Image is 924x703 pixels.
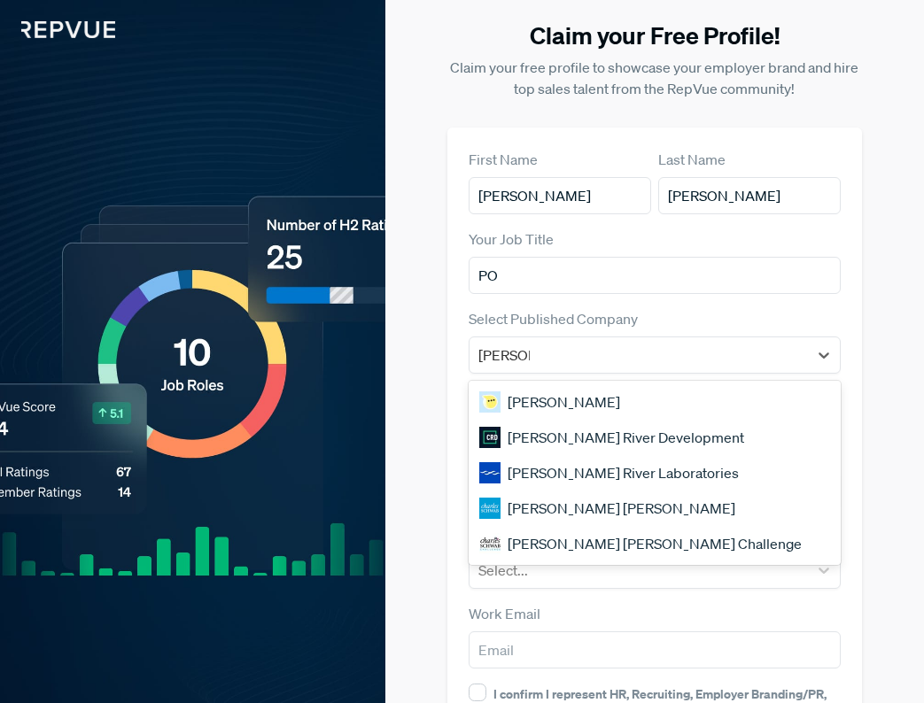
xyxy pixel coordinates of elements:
[447,21,862,50] h3: Claim your Free Profile!
[469,491,841,526] div: [PERSON_NAME] [PERSON_NAME]
[469,149,538,170] label: First Name
[469,455,841,491] div: [PERSON_NAME] River Laboratories
[469,631,841,668] input: Email
[479,427,501,448] img: Charles River Development
[479,391,501,413] img: charles
[469,384,841,420] div: [PERSON_NAME]
[479,498,501,519] img: Charles Schwab
[658,149,726,170] label: Last Name
[469,526,841,561] div: [PERSON_NAME] [PERSON_NAME] Challenge
[479,533,501,554] img: Charles Schwab Challenge
[479,462,501,483] img: Charles River Laboratories
[469,308,638,329] label: Select Published Company
[469,177,651,214] input: First Name
[469,603,540,624] label: Work Email
[469,420,841,455] div: [PERSON_NAME] River Development
[658,177,841,214] input: Last Name
[469,228,554,250] label: Your Job Title
[469,257,841,294] input: Title
[447,57,862,99] p: Claim your free profile to showcase your employer brand and hire top sales talent from the RepVue...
